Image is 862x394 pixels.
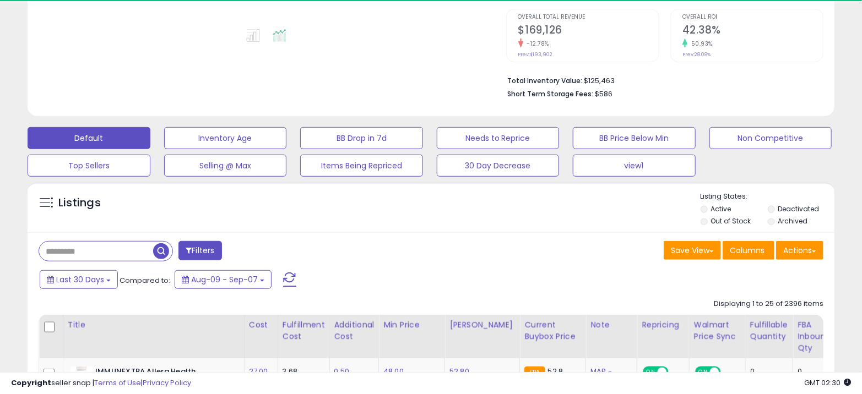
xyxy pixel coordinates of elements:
[573,155,696,177] button: view1
[175,270,272,289] button: Aug-09 - Sep-07
[56,274,104,285] span: Last 30 Days
[642,319,685,331] div: Repricing
[518,24,659,39] h2: $169,126
[518,51,553,58] small: Prev: $193,902
[723,241,774,260] button: Columns
[701,191,834,202] p: Listing States:
[778,216,808,226] label: Archived
[508,89,594,98] b: Short Term Storage Fees:
[191,274,258,285] span: Aug-09 - Sep-07
[164,127,287,149] button: Inventory Age
[798,319,831,354] div: FBA inbound Qty
[508,76,583,85] b: Total Inventory Value:
[249,319,273,331] div: Cost
[776,241,823,260] button: Actions
[694,319,741,342] div: Walmart Price Sync
[283,319,325,342] div: Fulfillment Cost
[300,127,423,149] button: BB Drop in 7d
[711,204,731,214] label: Active
[730,245,765,256] span: Columns
[711,216,751,226] label: Out of Stock
[383,319,440,331] div: Min Price
[573,127,696,149] button: BB Price Below Min
[437,127,560,149] button: Needs to Reprice
[590,319,632,331] div: Note
[11,378,191,388] div: seller snap | |
[28,155,150,177] button: Top Sellers
[687,40,713,48] small: 50.93%
[143,377,191,388] a: Privacy Policy
[164,155,287,177] button: Selling @ Max
[449,319,515,331] div: [PERSON_NAME]
[437,155,560,177] button: 30 Day Decrease
[524,319,581,342] div: Current Buybox Price
[300,155,423,177] button: Items Being Repriced
[28,127,150,149] button: Default
[778,204,820,214] label: Deactivated
[750,319,788,342] div: Fulfillable Quantity
[508,73,815,86] li: $125,463
[664,241,721,260] button: Save View
[58,195,101,211] h5: Listings
[523,40,550,48] small: -12.78%
[178,241,221,260] button: Filters
[682,14,823,20] span: Overall ROI
[709,127,832,149] button: Non Competitive
[518,14,659,20] span: Overall Total Revenue
[682,51,711,58] small: Prev: 28.08%
[94,377,141,388] a: Terms of Use
[714,299,823,309] div: Displaying 1 to 25 of 2396 items
[68,319,240,331] div: Title
[11,377,51,388] strong: Copyright
[804,377,851,388] span: 2025-10-8 02:30 GMT
[334,319,375,342] div: Additional Cost
[120,275,170,286] span: Compared to:
[40,270,118,289] button: Last 30 Days
[682,24,823,39] h2: 42.38%
[595,89,613,99] span: $586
